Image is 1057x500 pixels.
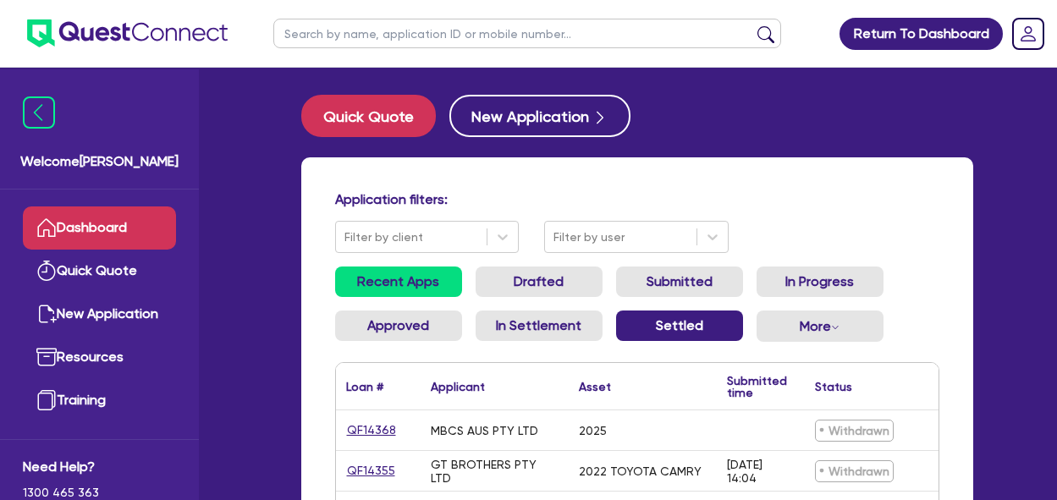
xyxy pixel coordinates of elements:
a: In Progress [757,266,884,297]
span: Welcome [PERSON_NAME] [20,151,179,172]
img: training [36,390,57,410]
a: QF14368 [346,420,397,440]
a: Return To Dashboard [840,18,1003,50]
a: Training [23,379,176,422]
a: QF14355 [346,461,396,481]
a: Approved [335,310,462,341]
img: quest-connect-logo-blue [27,19,228,47]
img: quick-quote [36,261,57,281]
span: Need Help? [23,457,176,477]
span: Withdrawn [815,420,894,442]
a: Recent Apps [335,266,462,297]
div: GT BROTHERS PTY LTD [431,458,559,485]
a: Submitted [616,266,743,297]
a: Settled [616,310,743,341]
div: MBCS AUS PTY LTD [431,424,538,437]
a: Quick Quote [23,250,176,293]
div: 2022 TOYOTA CAMRY [579,464,702,478]
input: Search by name, application ID or mobile number... [273,19,781,48]
div: Submitted time [727,375,787,398]
img: resources [36,347,57,367]
button: New Application [449,95,630,137]
a: Dashboard [23,206,176,250]
button: Dropdown toggle [757,310,884,342]
div: Asset [579,381,611,393]
img: new-application [36,304,57,324]
a: Resources [23,336,176,379]
button: Quick Quote [301,95,436,137]
span: Withdrawn [815,460,894,482]
a: In Settlement [476,310,603,341]
img: icon-menu-close [23,96,55,129]
a: New Application [23,293,176,336]
a: Dropdown toggle [1006,12,1050,56]
div: Loan # [346,381,383,393]
div: [DATE] 14:04 [727,458,795,485]
div: Applicant [431,381,485,393]
a: Drafted [476,266,603,297]
a: Quick Quote [301,95,449,137]
div: Status [815,381,852,393]
div: 2025 [579,424,607,437]
h4: Application filters: [335,191,939,207]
